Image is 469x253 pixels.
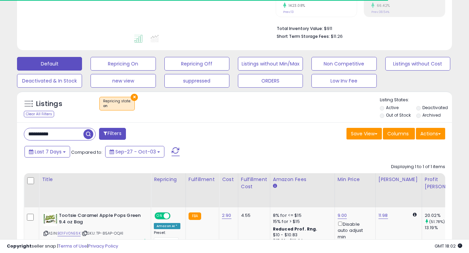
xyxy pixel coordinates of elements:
button: Sep-27 - Oct-03 [105,146,164,158]
div: Title [42,176,148,183]
button: ORDERS [238,74,303,88]
button: suppressed [164,74,229,88]
img: 51izV164jFL._SL40_.jpg [44,212,57,226]
button: × [131,94,138,101]
div: Cost [222,176,235,183]
div: Amazon Fees [273,176,332,183]
a: 11.98 [378,212,388,219]
button: Filters [99,128,126,140]
span: | SKU: TP-85AP-OQA1 [82,230,123,236]
h5: Listings [36,99,62,109]
div: 4.55 [241,212,265,219]
div: $10 - $10.83 [273,232,329,238]
div: seller snap | | [7,243,118,250]
div: [PERSON_NAME] [378,176,419,183]
a: 9.00 [338,212,347,219]
div: 13.19% [425,225,468,231]
a: Privacy Policy [88,243,118,249]
span: Repricing state : [103,99,131,109]
button: Columns [383,128,415,139]
span: Columns [387,130,409,137]
small: Amazon Fees. [273,183,277,189]
span: OFF [169,213,180,219]
button: new view [91,74,156,88]
div: Displaying 1 to 1 of 1 items [391,164,445,170]
small: 66.42% [374,3,390,8]
p: Listing States: [380,97,452,103]
div: 15% for > $15 [273,219,329,225]
button: Save View [346,128,382,139]
small: FBA [189,212,201,220]
small: 1423.08% [286,3,305,8]
button: Repricing On [91,57,156,71]
div: Repricing [154,176,183,183]
b: Reduced Prof. Rng. [273,226,318,232]
button: Deactivated & In Stock [17,74,82,88]
a: Terms of Use [58,243,87,249]
div: Clear All Filters [24,111,54,117]
div: 20.02% [425,212,468,219]
small: Prev: 13 [283,10,294,14]
b: Short Term Storage Fees: [277,33,330,39]
div: 8% for <= $15 [273,212,329,219]
label: Active [386,105,399,110]
small: (51.78%) [429,219,445,224]
button: Default [17,57,82,71]
span: ON [155,213,164,219]
label: Archived [422,112,441,118]
strong: Copyright [7,243,32,249]
span: Compared to: [71,149,102,155]
button: Listings without Min/Max [238,57,303,71]
small: Prev: 38.54% [371,10,389,14]
div: Fulfillment [189,176,216,183]
b: Tootsie Caramel Apple Pops Green 9.4 oz Bag [59,212,142,227]
span: Last 7 Days [35,148,62,155]
label: Deactivated [422,105,448,110]
button: Non Competitive [311,57,376,71]
li: $911 [277,24,440,32]
div: on [103,104,131,108]
button: Repricing Off [164,57,229,71]
a: 2.90 [222,212,231,219]
span: Sep-27 - Oct-03 [115,148,156,155]
span: 2025-10-11 18:02 GMT [435,243,462,249]
span: $11.26 [331,33,343,40]
button: Last 7 Days [25,146,70,158]
a: B01FV0NE6K [58,230,81,236]
div: Disable auto adjust min [338,220,370,240]
div: Profit [PERSON_NAME] [425,176,465,190]
button: Low Inv Fee [311,74,376,88]
button: Actions [416,128,445,139]
div: Amazon AI * [154,223,180,229]
div: Fulfillment Cost [241,176,267,190]
label: Out of Stock [386,112,411,118]
button: Listings without Cost [385,57,450,71]
b: Total Inventory Value: [277,26,323,31]
div: Preset: [154,230,180,246]
div: ASIN: [44,212,146,244]
div: Min Price [338,176,373,183]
